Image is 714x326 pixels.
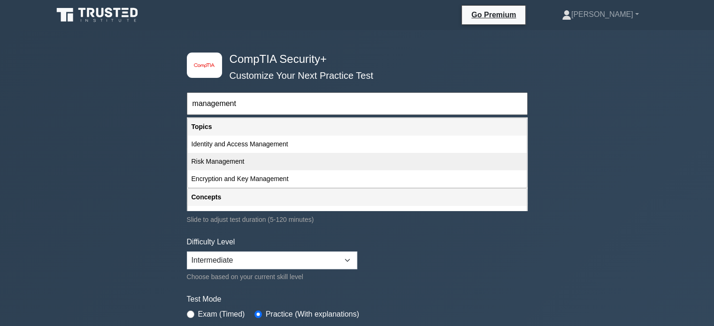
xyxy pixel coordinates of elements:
[188,170,527,188] div: Encryption and Key Management
[187,271,357,282] div: Choose based on your current skill level
[188,118,527,136] div: Topics
[188,189,527,206] div: Concepts
[188,136,527,153] div: Identity and Access Management
[539,5,661,24] a: [PERSON_NAME]
[188,206,527,223] div: Cryptographic Key Management (Cryptography)
[187,294,528,305] label: Test Mode
[266,309,359,320] label: Practice (With explanations)
[187,214,528,225] div: Slide to adjust test duration (5-120 minutes)
[188,153,527,170] div: Risk Management
[226,53,482,66] h4: CompTIA Security+
[187,236,235,248] label: Difficulty Level
[187,92,528,115] input: Start typing to filter on topic or concept...
[466,9,522,21] a: Go Premium
[198,309,245,320] label: Exam (Timed)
